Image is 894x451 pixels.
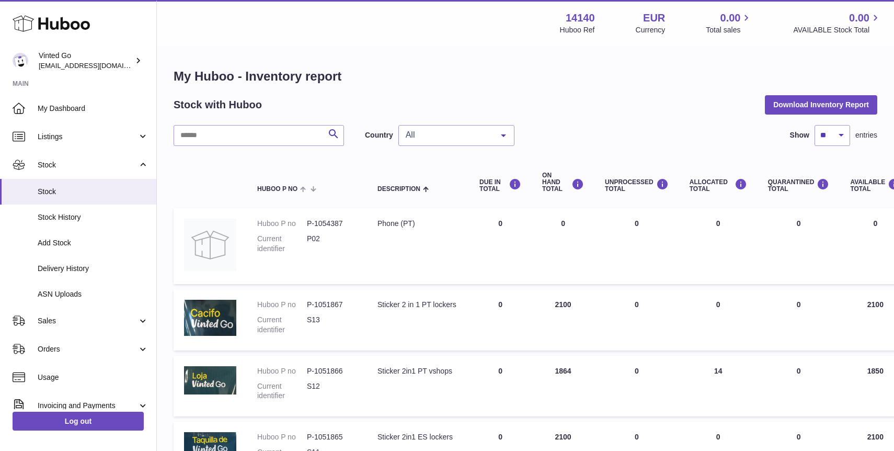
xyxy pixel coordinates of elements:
dd: P-1051866 [307,366,357,376]
span: Total sales [706,25,752,35]
td: 0 [594,208,679,284]
td: 0 [594,289,679,351]
dd: S12 [307,381,357,401]
h1: My Huboo - Inventory report [174,68,877,85]
div: Sticker 2in1 ES lockers [377,432,459,442]
span: 0 [797,433,801,441]
a: 0.00 AVAILABLE Stock Total [793,11,881,35]
span: 0 [797,300,801,309]
dd: P-1051867 [307,300,357,310]
span: Usage [38,373,148,382]
span: entries [855,130,877,140]
span: Stock [38,160,137,170]
div: Currency [636,25,666,35]
dt: Current identifier [257,315,307,335]
td: 0 [532,208,594,284]
td: 0 [469,289,532,351]
div: Vinted Go [39,51,133,71]
span: Listings [38,132,137,142]
span: Stock History [38,212,148,222]
span: Sales [38,316,137,326]
td: 0 [594,356,679,417]
span: 0.00 [720,11,741,25]
span: 0 [797,219,801,228]
dt: Huboo P no [257,432,307,442]
div: DUE IN TOTAL [479,178,521,193]
td: 0 [679,208,758,284]
dt: Huboo P no [257,366,307,376]
a: 0.00 Total sales [706,11,752,35]
h2: Stock with Huboo [174,98,262,112]
td: 2100 [532,289,594,351]
dd: P-1054387 [307,219,357,229]
div: ALLOCATED Total [690,178,747,193]
td: 0 [469,356,532,417]
span: 0.00 [849,11,869,25]
span: My Dashboard [38,104,148,114]
span: Description [377,186,420,193]
label: Show [790,130,809,140]
td: 14 [679,356,758,417]
td: 1864 [532,356,594,417]
img: giedre.bartusyte@vinted.com [13,53,28,69]
dt: Huboo P no [257,300,307,310]
span: 0 [797,367,801,375]
dd: P-1051865 [307,432,357,442]
div: UNPROCESSED Total [605,178,669,193]
dt: Huboo P no [257,219,307,229]
div: ON HAND Total [542,172,584,193]
span: Invoicing and Payments [38,401,137,411]
div: Phone (PT) [377,219,459,229]
img: product image [184,300,236,336]
span: Orders [38,344,137,354]
div: Sticker 2 in 1 PT lockers [377,300,459,310]
a: Log out [13,412,144,431]
span: ASN Uploads [38,289,148,299]
td: 0 [679,289,758,351]
div: QUARANTINED Total [768,178,830,193]
span: Stock [38,187,148,197]
span: Delivery History [38,264,148,274]
span: Huboo P no [257,186,297,193]
span: AVAILABLE Stock Total [793,25,881,35]
div: Huboo Ref [560,25,595,35]
div: Sticker 2in1 PT vshops [377,366,459,376]
label: Country [365,130,393,140]
dd: S13 [307,315,357,335]
span: All [403,130,493,140]
button: Download Inventory Report [765,95,877,114]
img: product image [184,366,236,394]
strong: EUR [643,11,665,25]
dd: P02 [307,234,357,254]
strong: 14140 [566,11,595,25]
dt: Current identifier [257,234,307,254]
td: 0 [469,208,532,284]
span: [EMAIL_ADDRESS][DOMAIN_NAME] [39,61,154,70]
dt: Current identifier [257,381,307,401]
img: product image [184,219,236,271]
span: Add Stock [38,238,148,248]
